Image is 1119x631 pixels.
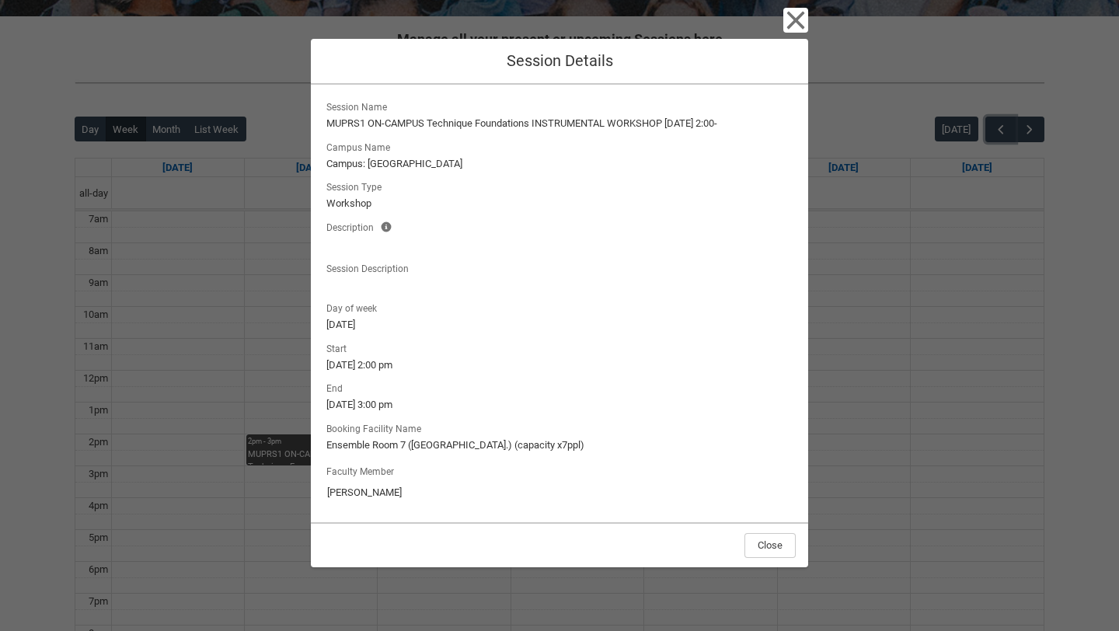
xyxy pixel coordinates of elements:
[326,339,353,356] span: Start
[507,51,613,70] span: Session Details
[326,462,400,479] label: Faculty Member
[326,397,793,413] lightning-formatted-text: [DATE] 3:00 pm
[326,196,793,211] lightning-formatted-text: Workshop
[326,298,383,315] span: Day of week
[326,177,388,194] span: Session Type
[326,156,793,172] lightning-formatted-text: Campus: [GEOGRAPHIC_DATA]
[326,97,393,114] span: Session Name
[326,378,349,396] span: End
[326,357,793,373] lightning-formatted-text: [DATE] 2:00 pm
[326,138,396,155] span: Campus Name
[783,8,808,33] button: Close
[326,419,427,436] span: Booking Facility Name
[326,259,415,276] span: Session Description
[326,116,793,131] lightning-formatted-text: MUPRS1 ON-CAMPUS Technique Foundations INSTRUMENTAL WORKSHOP [DATE] 2:00-
[326,317,793,333] lightning-formatted-text: [DATE]
[326,438,793,453] lightning-formatted-text: Ensemble Room 7 ([GEOGRAPHIC_DATA].) (capacity x7ppl)
[326,218,380,235] span: Description
[744,533,796,558] button: Close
